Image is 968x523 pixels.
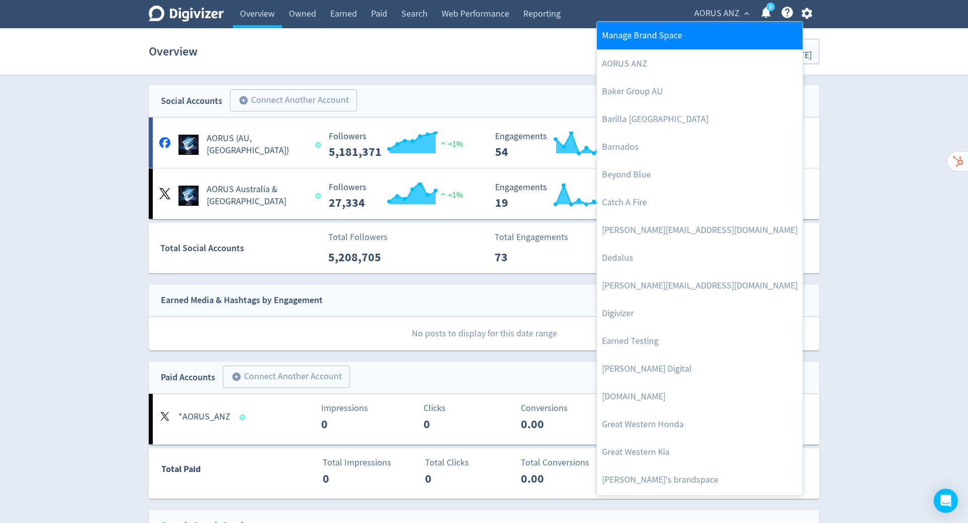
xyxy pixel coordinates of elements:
a: [DOMAIN_NAME] [597,383,803,411]
a: Barilla [GEOGRAPHIC_DATA] [597,105,803,133]
a: Great Western Kia [597,438,803,466]
a: [PERSON_NAME] Digital [597,355,803,383]
a: Baker Group AU [597,78,803,105]
a: Manage Brand Space [597,22,803,49]
a: Barnados [597,133,803,161]
a: Catch A Fire [597,189,803,216]
a: [PERSON_NAME][EMAIL_ADDRESS][DOMAIN_NAME] [597,272,803,300]
a: Earned Testing [597,327,803,355]
a: Digivizer [597,300,803,327]
a: [PERSON_NAME]'s brandspace [597,466,803,494]
div: Open Intercom Messenger [934,489,958,513]
a: Dedalus [597,244,803,272]
a: AORUS ANZ [597,50,803,78]
a: Liveware [597,494,803,521]
a: Beyond Blue [597,161,803,189]
a: Great Western Honda [597,411,803,438]
a: [PERSON_NAME][EMAIL_ADDRESS][DOMAIN_NAME] [597,216,803,244]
